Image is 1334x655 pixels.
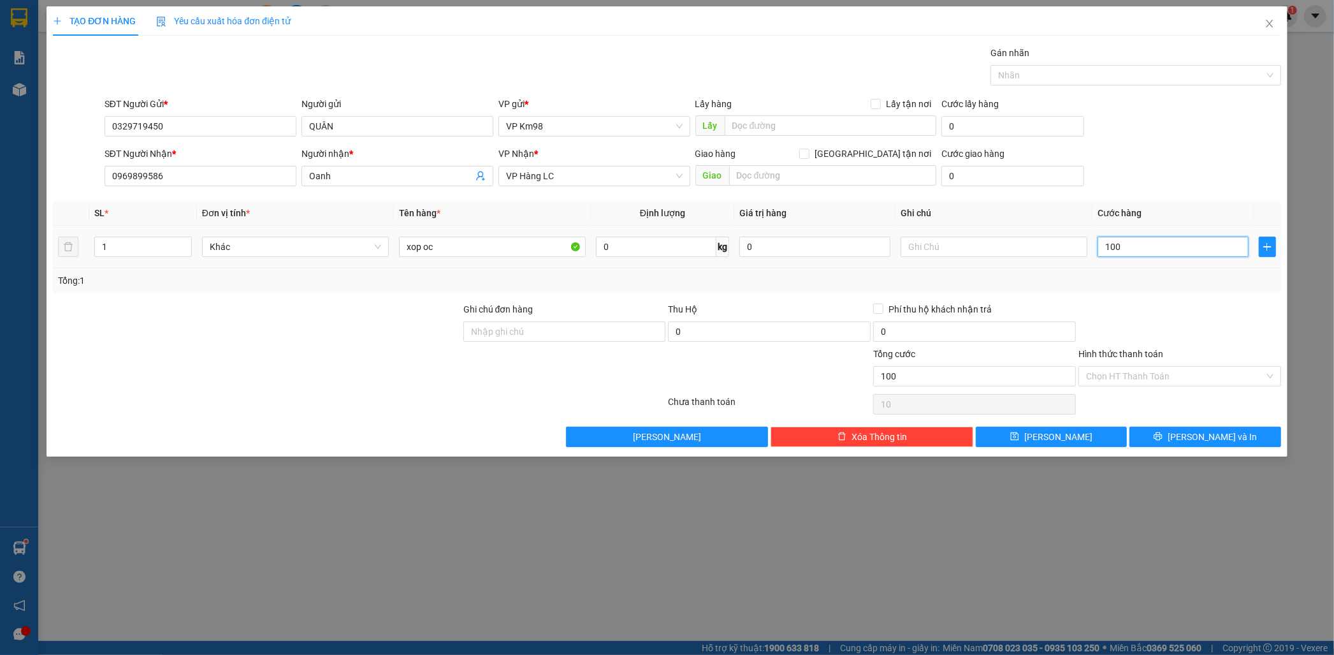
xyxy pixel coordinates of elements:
span: printer [1154,432,1163,442]
span: Tên hàng [399,208,440,218]
label: Cước lấy hàng [941,99,999,109]
span: VP Hàng LC [506,166,683,186]
div: SĐT Người Nhận [105,147,296,161]
img: icon [156,17,166,27]
input: 0 [739,237,890,257]
input: VD: Bàn, Ghế [399,237,586,257]
div: VP gửi [498,97,690,111]
div: Tổng: 1 [58,274,514,288]
span: save [1010,432,1019,442]
span: [PERSON_NAME] và In [1168,430,1257,444]
button: delete [58,237,78,257]
label: Cước giao hàng [941,149,1004,159]
span: Giao hàng [695,149,736,159]
span: VP Nhận [498,149,534,159]
button: save[PERSON_NAME] [976,427,1127,447]
button: Close [1252,6,1287,42]
span: kg [716,237,729,257]
span: [PERSON_NAME] [633,430,701,444]
span: Cước hàng [1098,208,1142,218]
span: delete [837,432,846,442]
span: [PERSON_NAME] [1024,430,1092,444]
span: plus [53,17,62,26]
span: user-add [475,171,486,181]
span: [GEOGRAPHIC_DATA] tận nơi [809,147,936,161]
span: Lấy tận nơi [881,97,936,111]
input: Dọc đường [729,165,936,186]
span: Định lượng [640,208,685,218]
label: Hình thức thanh toán [1078,349,1163,359]
span: VP Km98 [506,117,683,136]
div: Người gửi [301,97,493,111]
span: Khác [210,237,381,256]
input: Cước lấy hàng [941,116,1084,136]
button: printer[PERSON_NAME] và In [1129,427,1280,447]
span: Yêu cầu xuất hóa đơn điện tử [156,16,291,26]
span: SL [94,208,105,218]
span: Giao [695,165,729,186]
span: Đơn vị tính [202,208,250,218]
button: deleteXóa Thông tin [771,427,973,447]
span: Giá trị hàng [739,208,787,218]
th: Ghi chú [895,201,1092,226]
span: Phí thu hộ khách nhận trả [883,302,997,316]
div: SĐT Người Gửi [105,97,296,111]
input: Dọc đường [725,115,936,136]
label: Gán nhãn [990,48,1029,58]
span: Xóa Thông tin [852,430,907,444]
input: Ghi Chú [901,237,1087,257]
span: close [1265,18,1275,29]
span: plus [1259,242,1275,252]
div: Người nhận [301,147,493,161]
input: Cước giao hàng [941,166,1084,186]
button: plus [1259,237,1276,257]
button: [PERSON_NAME] [566,427,769,447]
label: Ghi chú đơn hàng [463,304,533,314]
span: Thu Hộ [668,304,697,314]
span: Tổng cước [873,349,915,359]
span: Lấy [695,115,725,136]
span: Lấy hàng [695,99,732,109]
input: Ghi chú đơn hàng [463,321,666,342]
div: Chưa thanh toán [667,395,872,417]
span: TẠO ĐƠN HÀNG [53,16,136,26]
